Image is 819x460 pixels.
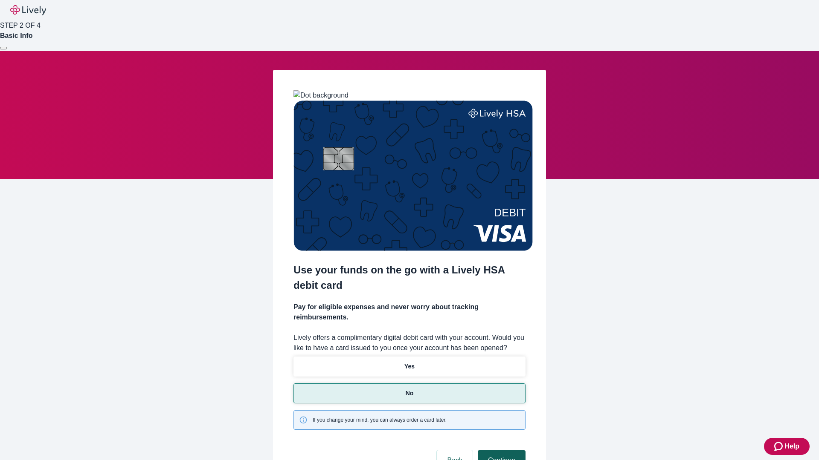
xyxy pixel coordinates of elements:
span: Help [784,441,799,451]
svg: Zendesk support icon [774,441,784,451]
p: Yes [404,362,415,371]
button: No [293,383,526,403]
button: Zendesk support iconHelp [764,438,810,455]
button: Yes [293,356,526,377]
img: Debit card [293,101,533,251]
label: Lively offers a complimentary digital debit card with your account. Would you like to have a card... [293,333,526,353]
p: No [406,389,414,398]
h2: Use your funds on the go with a Lively HSA debit card [293,262,526,293]
img: Dot background [293,90,349,101]
h4: Pay for eligible expenses and never worry about tracking reimbursements. [293,302,526,322]
span: If you change your mind, you can always order a card later. [313,416,447,424]
img: Lively [10,5,46,15]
